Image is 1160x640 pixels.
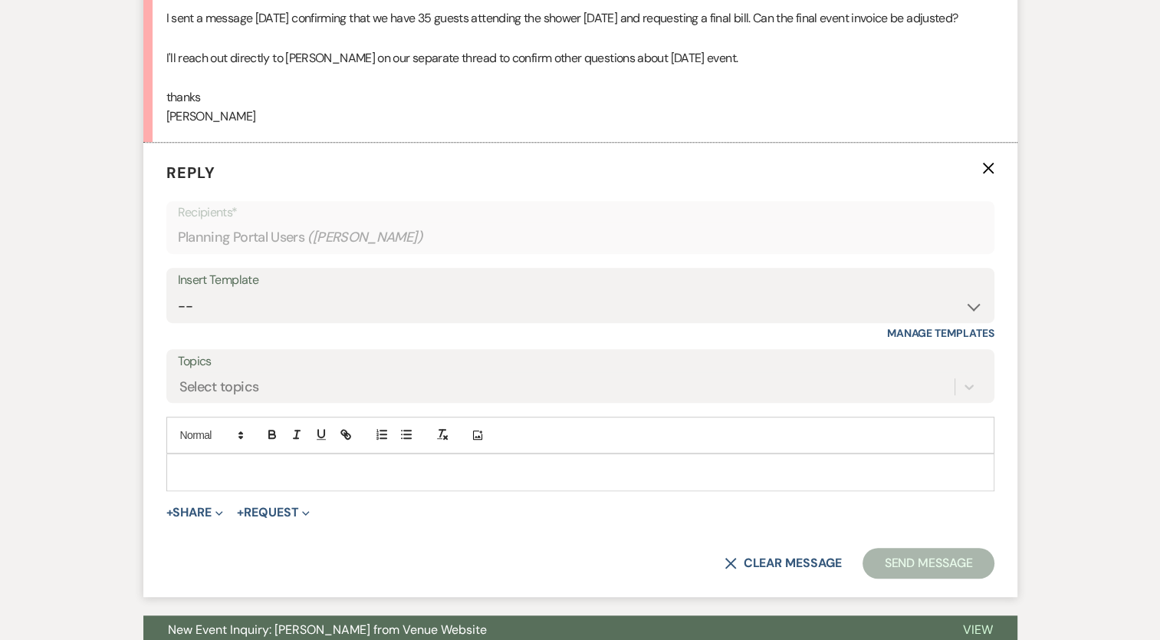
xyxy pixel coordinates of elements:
a: Manage Templates [887,326,994,340]
p: Recipients* [178,203,983,223]
button: Request [237,506,310,519]
span: New Event Inquiry: [PERSON_NAME] from Venue Website [168,622,487,638]
span: ( [PERSON_NAME] ) [307,227,422,248]
label: Topics [178,351,983,373]
p: I'll reach out directly to [PERSON_NAME] on our separate thread to confirm other questions about ... [166,48,994,68]
p: I sent a message [DATE] confirming that we have 35 guests attending the shower [DATE] and request... [166,8,994,28]
div: Planning Portal Users [178,223,983,252]
span: + [237,506,244,519]
div: Select topics [179,377,259,398]
button: Clear message [725,557,841,569]
div: Insert Template [178,269,983,292]
span: Reply [166,163,215,183]
button: Share [166,506,224,519]
p: thanks [166,87,994,107]
span: View [963,622,993,638]
p: [PERSON_NAME] [166,107,994,127]
button: Send Message [863,548,994,579]
span: + [166,506,173,519]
